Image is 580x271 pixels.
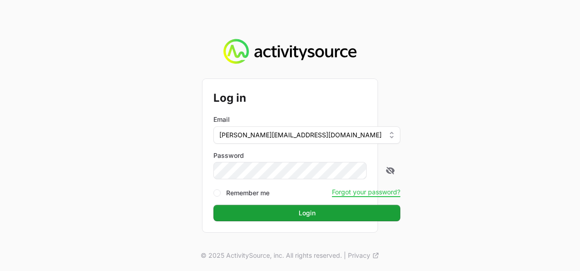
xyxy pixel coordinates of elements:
label: Password [213,151,400,160]
button: [PERSON_NAME][EMAIL_ADDRESS][DOMAIN_NAME] [213,126,400,144]
button: Forgot your password? [332,188,400,196]
label: Email [213,115,230,124]
p: © 2025 ActivitySource, inc. All rights reserved. [201,251,342,260]
span: [PERSON_NAME][EMAIL_ADDRESS][DOMAIN_NAME] [219,130,382,140]
span: Login [219,208,395,219]
label: Remember me [226,188,269,198]
h2: Log in [213,90,400,106]
a: Privacy [348,251,379,260]
span: | [344,251,346,260]
img: Activity Source [223,39,356,64]
button: Login [213,205,400,221]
